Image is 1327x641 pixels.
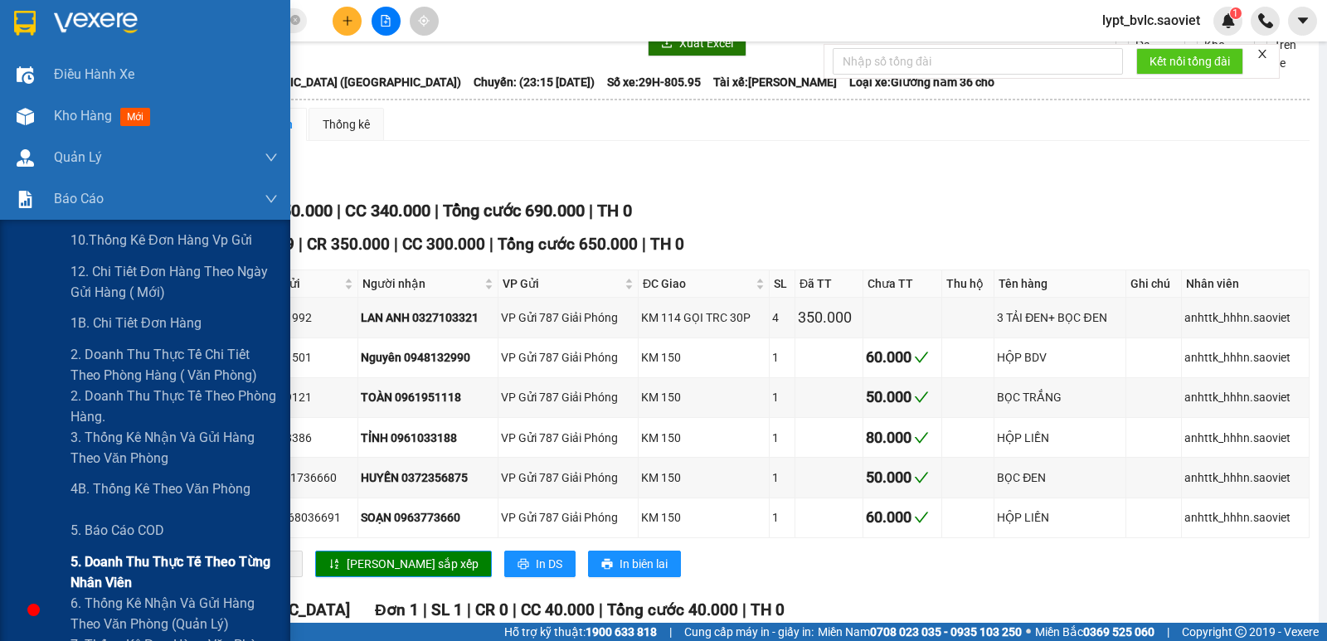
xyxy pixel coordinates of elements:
[70,313,202,333] span: 1B. Chi tiết đơn hàng
[17,191,34,208] img: solution-icon
[866,426,939,449] div: 80.000
[70,261,278,303] span: 12. Chi tiết đơn hàng theo ngày gửi hàng ( mới)
[501,308,635,327] div: VP Gửi 787 Giải Phóng
[1083,625,1154,639] strong: 0369 525 060
[589,201,593,221] span: |
[361,348,496,367] div: Nguyên 0948132990
[435,201,439,221] span: |
[474,73,595,91] span: Chuyến: (23:15 [DATE])
[70,427,278,469] span: 3. Thống kê nhận và gửi hàng theo văn phòng
[1221,13,1236,28] img: icon-new-feature
[504,623,657,641] span: Hỗ trợ kỹ thuật:
[498,498,639,538] td: VP Gửi 787 Giải Phóng
[307,235,390,254] span: CR 350.000
[418,15,430,27] span: aim
[54,64,134,85] span: Điều hành xe
[1288,7,1317,36] button: caret-down
[772,388,792,406] div: 1
[770,270,795,298] th: SL
[641,348,766,367] div: KM 150
[245,308,355,327] div: 0944771992
[1232,7,1238,19] span: 1
[914,350,929,365] span: check
[380,15,391,27] span: file-add
[361,388,496,406] div: TOÀN 0961951118
[997,469,1123,487] div: BỌC ĐEN
[914,390,929,405] span: check
[521,600,595,619] span: CC 40.000
[245,388,355,406] div: 0938679121
[290,13,300,29] span: close-circle
[498,235,638,254] span: Tổng cước 650.000
[997,388,1123,406] div: BỌC TRẮNG
[997,429,1123,447] div: HỘP LIỀN
[501,388,635,406] div: VP Gửi 787 Giải Phóng
[347,555,479,573] span: [PERSON_NAME] sắp xếp
[501,508,635,527] div: VP Gửi 787 Giải Phóng
[586,625,657,639] strong: 1900 633 818
[361,469,496,487] div: HUYẾN 0372356875
[914,510,929,525] span: check
[54,147,102,168] span: Quản Lý
[1184,508,1306,527] div: anhttk_hhhn.saoviet
[751,600,785,619] span: TH 0
[1035,623,1154,641] span: Miền Bắc
[641,388,766,406] div: KM 150
[866,346,939,369] div: 60.000
[70,478,250,499] span: 4B. Thống kê theo văn phòng
[641,308,766,327] div: KM 114 GỌI TRC 30P
[1182,270,1310,298] th: Nhân viên
[247,274,341,293] span: Người gửi
[661,37,673,51] span: download
[518,558,529,571] span: printer
[1267,36,1310,72] span: Trên xe
[997,348,1123,367] div: HỘP BDV
[431,600,463,619] span: SL 1
[361,308,496,327] div: LAN ANH 0327103321
[641,429,766,447] div: KM 150
[601,558,613,571] span: printer
[70,551,278,593] span: 5. Doanh thu thực tế theo từng nhân viên
[1026,629,1031,635] span: ⚪️
[1126,270,1182,298] th: Ghi chú
[489,235,493,254] span: |
[17,108,34,125] img: warehouse-icon
[372,7,401,36] button: file-add
[498,298,639,337] td: VP Gửi 787 Giải Phóng
[501,469,635,487] div: VP Gửi 787 Giải Phóng
[679,34,733,52] span: Xuất Excel
[361,429,496,447] div: TỈNH 0961033188
[120,108,150,126] span: mới
[641,508,766,527] div: KM 150
[914,470,929,485] span: check
[1167,623,1169,641] span: |
[772,429,792,447] div: 1
[1184,429,1306,447] div: anhttk_hhhn.saoviet
[1184,469,1306,487] div: anhttk_hhhn.saoviet
[299,235,303,254] span: |
[245,348,355,367] div: 0941731501
[245,508,355,527] div: HIỀN 0968036691
[818,623,1022,641] span: Miền Nam
[742,600,746,619] span: |
[772,308,792,327] div: 4
[1184,388,1306,406] div: anhttk_hhhn.saoviet
[265,192,278,206] span: down
[410,7,439,36] button: aim
[443,201,585,221] span: Tổng cước 690.000
[290,15,300,25] span: close-circle
[70,386,278,427] span: 2. Doanh thu thực tế theo phòng hàng.
[513,600,517,619] span: |
[54,188,104,209] span: Báo cáo
[475,600,508,619] span: CR 0
[501,429,635,447] div: VP Gửi 787 Giải Phóng
[1184,308,1306,327] div: anhttk_hhhn.saoviet
[669,623,672,641] span: |
[328,558,340,571] span: sort-ascending
[1150,52,1230,70] span: Kết nối tổng đài
[588,551,681,577] button: printerIn biên lai
[70,344,278,386] span: 2. Doanh thu thực tế chi tiết theo phòng hàng ( văn phòng)
[641,469,766,487] div: KM 150
[849,73,994,91] span: Loại xe: Giường nằm 36 chỗ
[942,270,995,298] th: Thu hộ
